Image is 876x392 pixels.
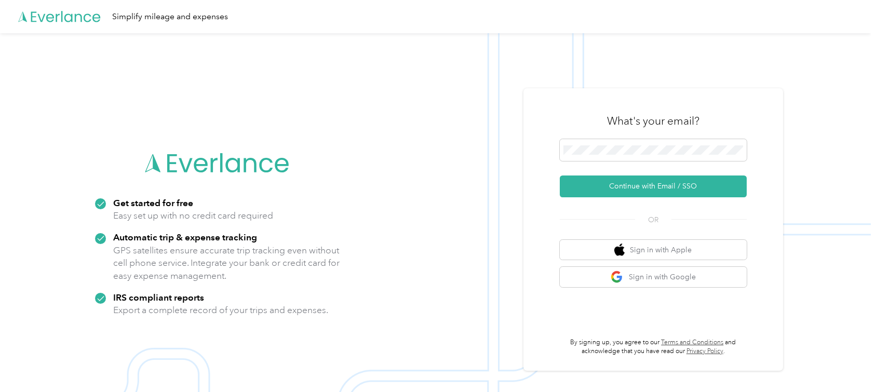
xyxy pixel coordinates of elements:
[614,244,625,256] img: apple logo
[560,240,747,260] button: apple logoSign in with Apple
[607,114,699,128] h3: What's your email?
[113,304,328,317] p: Export a complete record of your trips and expenses.
[112,10,228,23] div: Simplify mileage and expenses
[113,197,193,208] strong: Get started for free
[113,292,204,303] strong: IRS compliant reports
[113,232,257,242] strong: Automatic trip & expense tracking
[611,271,624,283] img: google logo
[818,334,876,392] iframe: Everlance-gr Chat Button Frame
[113,209,273,222] p: Easy set up with no credit card required
[560,338,747,356] p: By signing up, you agree to our and acknowledge that you have read our .
[635,214,671,225] span: OR
[560,267,747,287] button: google logoSign in with Google
[686,347,723,355] a: Privacy Policy
[113,244,340,282] p: GPS satellites ensure accurate trip tracking even without cell phone service. Integrate your bank...
[661,339,723,346] a: Terms and Conditions
[560,175,747,197] button: Continue with Email / SSO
